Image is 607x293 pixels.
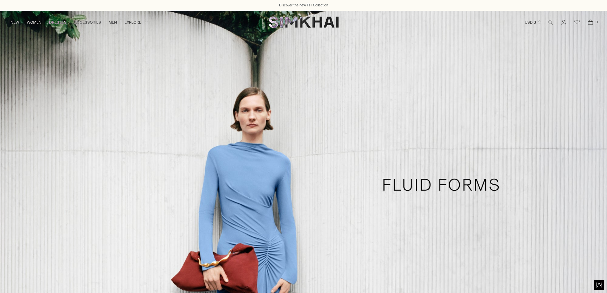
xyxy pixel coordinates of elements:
a: Wishlist [571,16,583,29]
a: NEW [11,15,19,29]
a: DRESSES [49,15,67,29]
a: ACCESSORIES [74,15,101,29]
button: USD $ [525,15,542,29]
a: Go to the account page [557,16,570,29]
a: WOMEN [27,15,41,29]
a: MEN [109,15,117,29]
a: Open search modal [544,16,557,29]
a: Open cart modal [584,16,597,29]
a: SIMKHAI [269,16,339,28]
a: Discover the new Fall Collection [279,3,328,8]
span: 0 [594,19,599,25]
iframe: Sign Up via Text for Offers [5,269,63,288]
a: EXPLORE [125,15,141,29]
